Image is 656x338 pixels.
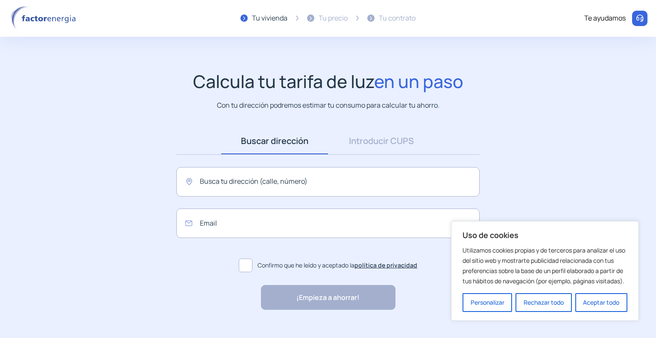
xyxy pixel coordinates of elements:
[258,261,417,270] span: Confirmo que he leído y aceptado la
[451,221,639,321] div: Uso de cookies
[319,13,348,24] div: Tu precio
[252,13,287,24] div: Tu vivienda
[328,128,435,154] a: Introducir CUPS
[584,13,626,24] div: Te ayudamos
[515,293,571,312] button: Rechazar todo
[463,245,627,286] p: Utilizamos cookies propias y de terceros para analizar el uso del sitio web y mostrarte publicida...
[374,69,463,93] span: en un paso
[463,230,627,240] p: Uso de cookies
[354,261,417,269] a: política de privacidad
[575,293,627,312] button: Aceptar todo
[217,100,439,111] p: Con tu dirección podremos estimar tu consumo para calcular tu ahorro.
[9,6,81,31] img: logo factor
[193,71,463,92] h1: Calcula tu tarifa de luz
[221,128,328,154] a: Buscar dirección
[463,293,512,312] button: Personalizar
[635,14,644,23] img: llamar
[379,13,416,24] div: Tu contrato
